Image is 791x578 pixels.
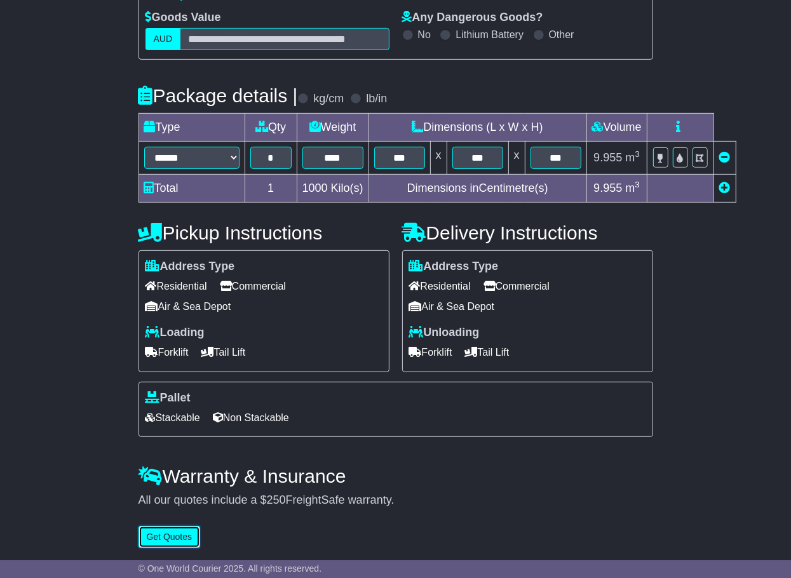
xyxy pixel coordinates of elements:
[593,151,622,164] span: 9.955
[245,113,297,141] td: Qty
[409,297,495,316] span: Air & Sea Depot
[297,174,368,202] td: Kilo(s)
[409,326,480,340] label: Unloading
[409,342,452,362] span: Forklift
[635,180,640,189] sup: 3
[145,391,191,405] label: Pallet
[139,466,653,487] h4: Warranty & Insurance
[297,113,368,141] td: Weight
[139,526,201,548] button: Get Quotes
[635,149,640,159] sup: 3
[245,174,297,202] td: 1
[139,174,245,202] td: Total
[586,113,647,141] td: Volume
[402,222,653,243] h4: Delivery Instructions
[145,297,231,316] span: Air & Sea Depot
[139,494,653,507] div: All our quotes include a $ FreightSafe warranty.
[145,326,205,340] label: Loading
[145,28,181,50] label: AUD
[465,342,510,362] span: Tail Lift
[267,494,286,506] span: 250
[483,276,550,296] span: Commercial
[220,276,286,296] span: Commercial
[402,11,543,25] label: Any Dangerous Goods?
[430,141,447,174] td: x
[302,182,328,194] span: 1000
[201,342,246,362] span: Tail Lift
[508,141,525,174] td: x
[719,182,731,194] a: Add new item
[139,563,322,574] span: © One World Courier 2025. All rights reserved.
[313,92,344,106] label: kg/cm
[625,182,640,194] span: m
[593,182,622,194] span: 9.955
[213,408,289,427] span: Non Stackable
[625,151,640,164] span: m
[719,151,731,164] a: Remove this item
[456,29,524,41] label: Lithium Battery
[139,222,389,243] h4: Pickup Instructions
[145,276,207,296] span: Residential
[368,174,586,202] td: Dimensions in Centimetre(s)
[409,260,499,274] label: Address Type
[145,260,235,274] label: Address Type
[139,85,298,106] h4: Package details |
[368,113,586,141] td: Dimensions (L x W x H)
[145,408,200,427] span: Stackable
[366,92,387,106] label: lb/in
[418,29,431,41] label: No
[409,276,471,296] span: Residential
[145,11,221,25] label: Goods Value
[139,113,245,141] td: Type
[145,342,189,362] span: Forklift
[549,29,574,41] label: Other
